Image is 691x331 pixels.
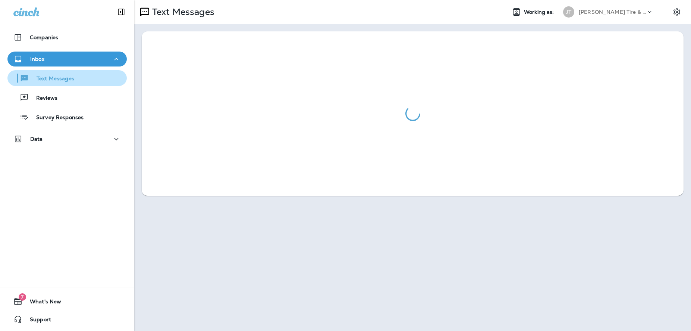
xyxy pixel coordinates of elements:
[524,9,556,15] span: Working as:
[7,90,127,105] button: Reviews
[579,9,646,15] p: [PERSON_NAME] Tire & Auto
[22,316,51,325] span: Support
[22,298,61,307] span: What's New
[30,34,58,40] p: Companies
[7,30,127,45] button: Companies
[30,136,43,142] p: Data
[7,294,127,309] button: 7What's New
[7,132,127,146] button: Data
[7,52,127,66] button: Inbox
[149,6,214,18] p: Text Messages
[29,114,84,121] p: Survey Responses
[29,95,57,102] p: Reviews
[30,56,44,62] p: Inbox
[7,312,127,327] button: Support
[670,5,684,19] button: Settings
[111,4,132,19] button: Collapse Sidebar
[19,293,26,301] span: 7
[29,75,74,83] p: Text Messages
[7,70,127,86] button: Text Messages
[7,109,127,125] button: Survey Responses
[563,6,574,18] div: JT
